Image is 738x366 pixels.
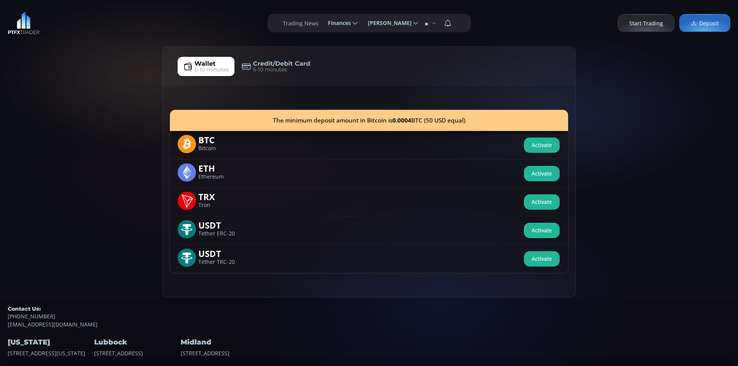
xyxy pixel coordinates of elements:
h4: [US_STATE] [8,336,92,349]
button: Activate [524,137,560,153]
span: ETH [198,163,245,172]
span: Bitcoin [198,146,245,151]
div: [STREET_ADDRESS] [181,328,265,357]
button: Activate [524,166,560,181]
span: BTC [198,135,245,144]
h5: Contact Us: [8,305,730,312]
a: Credit/Debit Card5-10 minutes [236,57,316,76]
span: USDT [198,220,245,229]
div: [EMAIL_ADDRESS][DOMAIN_NAME] [8,305,730,328]
span: Tron [198,203,245,208]
span: Tether TRC-20 [198,260,245,265]
button: Activate [524,223,560,238]
span: Finances [322,15,351,31]
label: Trading News [283,19,319,27]
div: The minimum deposit amount in Bitcoin is BTC (50 USD equal) [170,110,568,131]
span: Credit/Debit Card [253,59,310,68]
span: Tether ERC-20 [198,231,245,236]
a: [PHONE_NUMBER] [8,312,730,320]
span: TRX [198,192,245,200]
span: [PERSON_NAME] [362,15,412,31]
button: Activate [524,194,560,210]
span: USDT [198,248,245,257]
button: Activate [524,251,560,267]
h4: Lubbock [94,336,179,349]
div: [STREET_ADDRESS][US_STATE] [8,328,92,357]
h4: Midland [181,336,265,349]
span: Ethereum [198,174,245,179]
a: Start Trading [618,14,675,32]
b: 0.0004 [392,116,411,124]
span: 5-10 minutes [194,66,229,74]
div: [STREET_ADDRESS] [94,328,179,357]
span: Deposit [691,19,719,27]
span: Start Trading [629,19,663,27]
a: Deposit [679,14,730,32]
img: LOGO [8,12,40,35]
span: Wallet [194,59,216,68]
span: 5-10 minutes [253,66,287,74]
a: Wallet5-10 minutes [178,57,234,76]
